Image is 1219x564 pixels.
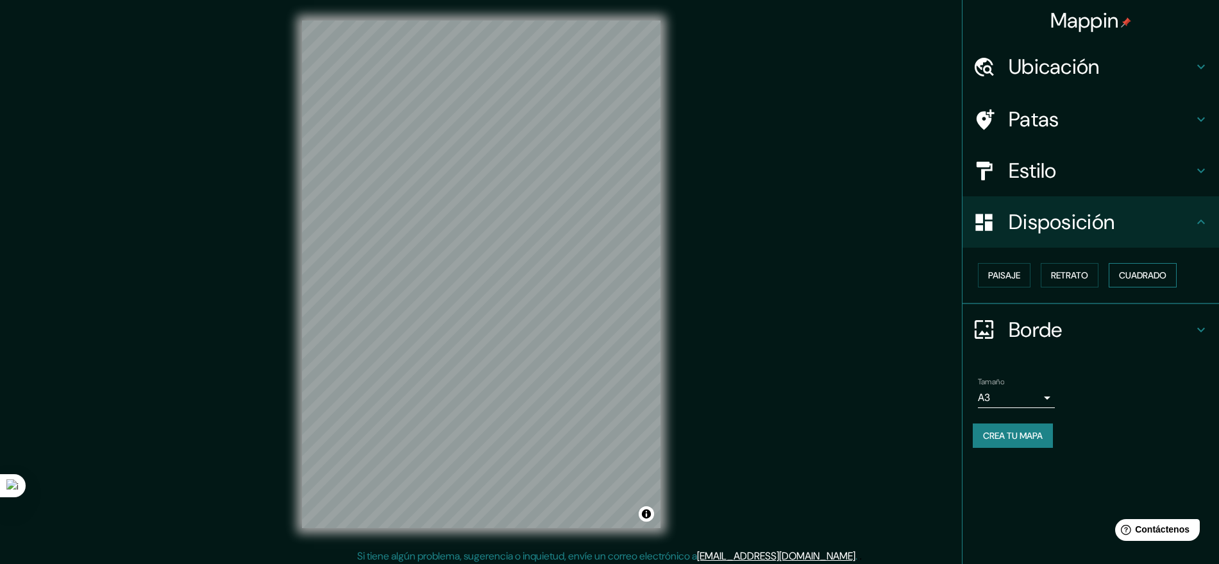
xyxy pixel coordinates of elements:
[1109,263,1177,287] button: Cuadrado
[978,263,1030,287] button: Paisaje
[983,430,1043,441] font: Crea tu mapa
[978,377,1004,387] font: Tamaño
[1009,106,1059,133] font: Patas
[1009,157,1057,184] font: Estilo
[302,21,660,528] canvas: Mapa
[963,196,1219,248] div: Disposición
[1051,269,1088,281] font: Retrato
[1009,316,1063,343] font: Borde
[963,41,1219,92] div: Ubicación
[1009,209,1114,235] font: Disposición
[1121,17,1131,28] img: pin-icon.png
[357,549,697,563] font: Si tiene algún problema, sugerencia o inquietud, envíe un correo electrónico a
[973,423,1053,448] button: Crea tu mapa
[1119,269,1166,281] font: Cuadrado
[855,549,857,563] font: .
[988,269,1020,281] font: Paisaje
[963,304,1219,355] div: Borde
[963,94,1219,145] div: Patas
[1009,53,1100,80] font: Ubicación
[978,391,990,404] font: A3
[857,549,859,563] font: .
[963,145,1219,196] div: Estilo
[1105,514,1205,550] iframe: Lanzador de widgets de ayuda
[859,549,862,563] font: .
[1050,7,1119,34] font: Mappin
[697,549,855,563] a: [EMAIL_ADDRESS][DOMAIN_NAME]
[639,506,654,522] button: Activar o desactivar atribución
[978,388,1055,408] div: A3
[1041,263,1098,287] button: Retrato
